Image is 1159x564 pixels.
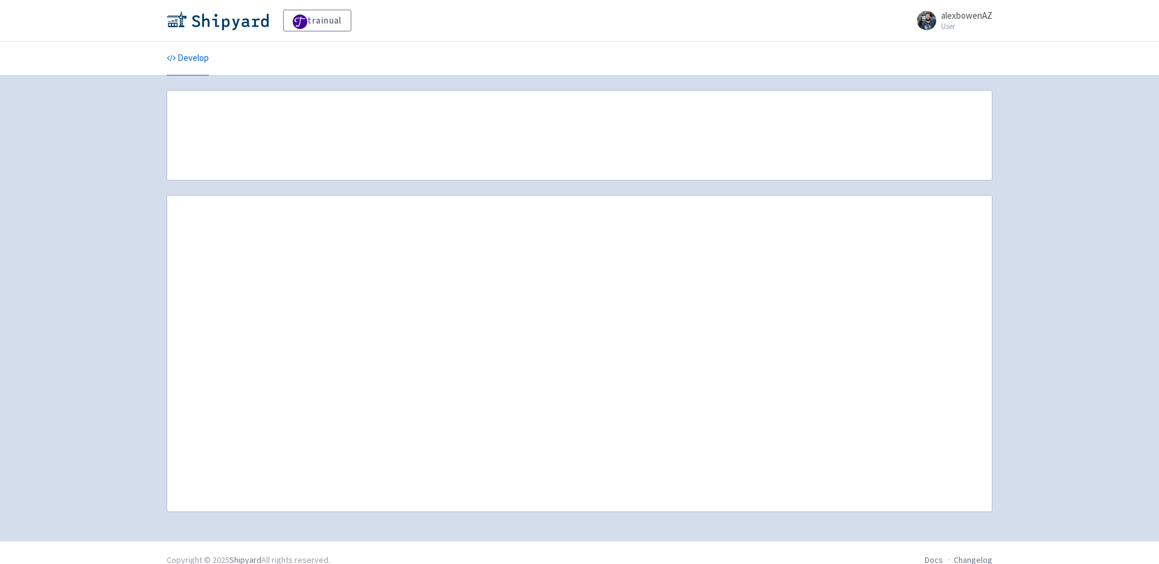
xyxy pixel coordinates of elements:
a: Develop [167,42,209,75]
a: alexbowenAZ User [910,11,992,30]
img: Shipyard logo [167,11,269,30]
span: alexbowenAZ [941,10,992,21]
small: User [941,22,992,30]
a: trainual [283,10,351,31]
